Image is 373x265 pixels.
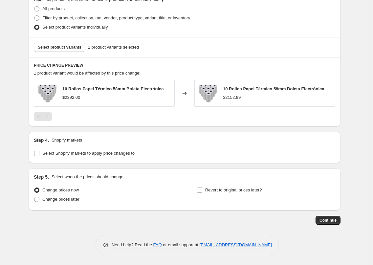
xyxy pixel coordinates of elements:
[198,83,218,103] img: 10-rollos-papel-termico-58mm-boleta-electronica-931670_80x.jpg
[205,188,262,192] span: Revert to original prices later?
[223,94,241,101] div: $2152.99
[34,43,85,52] button: Select product variants
[42,151,135,156] span: Select Shopify markets to apply price changes to
[42,197,79,202] span: Change prices later
[52,137,82,144] p: Shopify markets
[200,242,272,247] a: [EMAIL_ADDRESS][DOMAIN_NAME]
[34,137,49,144] h2: Step 4.
[38,45,81,50] span: Select product variants
[88,44,139,51] span: 1 product variants selected
[223,86,324,91] span: 10 Rollos Papel Térmico 58mm Boleta Electrónica
[34,63,335,68] h6: PRICE CHANGE PREVIEW
[34,174,49,180] h2: Step 5.
[62,94,80,101] div: $2392.00
[34,71,141,76] span: 1 product variant would be affected by this price change:
[37,83,57,103] img: 10-rollos-papel-termico-58mm-boleta-electronica-931670_80x.jpg
[42,25,108,30] span: Select product variants individually
[112,242,153,247] span: Need help? Read the
[162,242,200,247] span: or email support at
[42,6,65,11] span: All products
[42,15,190,20] span: Filter by product, collection, tag, vendor, product type, variant title, or inventory
[42,188,79,192] span: Change prices now
[34,112,52,121] nav: Pagination
[153,242,162,247] a: FAQ
[319,218,337,223] span: Continue
[52,174,123,180] p: Select when the prices should change
[316,216,340,225] button: Continue
[62,86,164,91] span: 10 Rollos Papel Térmico 58mm Boleta Electrónica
